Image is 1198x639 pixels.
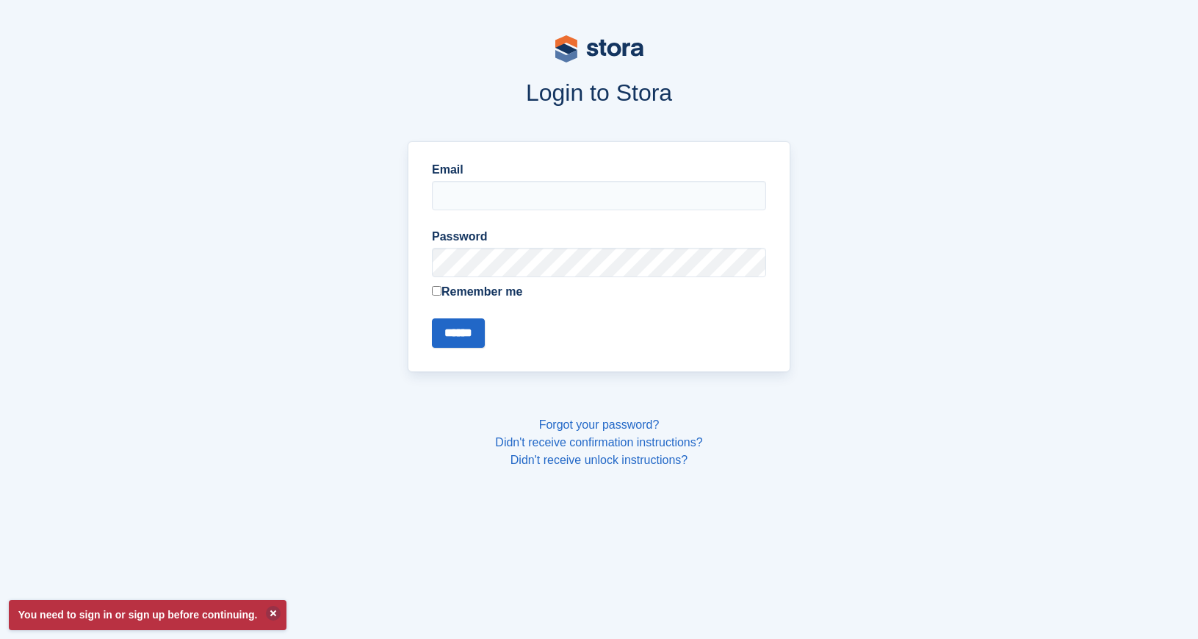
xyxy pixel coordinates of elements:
[128,79,1071,106] h1: Login to Stora
[555,35,643,63] img: stora-logo-53a41332b3708ae10de48c4981b4e9114cc0af31d8433b30ea865607fb682f29.svg
[432,161,766,179] label: Email
[510,454,688,466] a: Didn't receive unlock instructions?
[495,436,702,449] a: Didn't receive confirmation instructions?
[432,283,766,301] label: Remember me
[9,600,286,630] p: You need to sign in or sign up before continuing.
[432,228,766,246] label: Password
[432,286,441,296] input: Remember me
[539,418,660,431] a: Forgot your password?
